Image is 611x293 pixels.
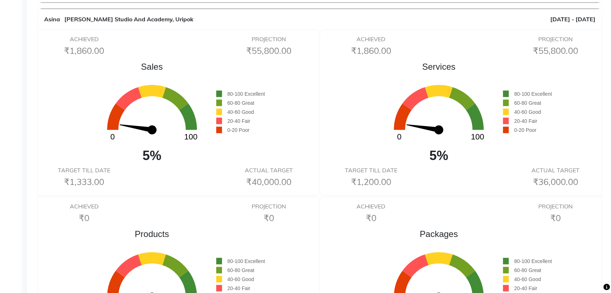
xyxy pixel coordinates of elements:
[471,132,484,141] text: 100
[514,100,541,106] span: 60-80 Great
[227,267,255,273] span: 60-80 Great
[375,228,503,241] span: Packages
[515,177,596,187] h6: ₹36,000.00
[514,127,536,133] span: 0-20 Poor
[88,146,216,165] span: 5%
[228,46,309,56] h6: ₹55,800.00
[227,91,265,97] span: 80-100 Excellent
[227,118,251,124] span: 20-40 Fair
[515,36,596,43] h6: PROJECTION
[44,16,60,23] span: Asina
[227,127,249,133] span: 0-20 Poor
[330,177,412,187] h6: ₹1,200.00
[515,203,596,210] h6: PROJECTION
[514,118,537,124] span: 20-40 Fair
[43,167,125,174] h6: TARGET TILL DATE
[375,60,503,73] span: Services
[514,258,552,264] span: 80-100 Excellent
[43,177,125,187] h6: ₹1,333.00
[227,109,254,115] span: 40-60 Good
[330,36,412,43] h6: ACHIEVED
[88,228,216,241] span: Products
[514,109,541,115] span: 40-60 Good
[228,36,309,43] h6: PROJECTION
[227,276,254,282] span: 40-60 Good
[228,213,309,223] h6: ₹0
[514,267,541,273] span: 60-80 Great
[228,167,309,174] h6: ACTUAL TARGET
[397,132,401,141] text: 0
[330,213,412,223] h6: ₹0
[228,203,309,210] h6: PROJECTION
[88,60,216,73] span: Sales
[514,276,541,282] span: 40-60 Good
[515,167,596,174] h6: ACTUAL TARGET
[43,46,125,56] h6: ₹1,860.00
[228,177,309,187] h6: ₹40,000.00
[514,285,537,291] span: 20-40 Fair
[227,258,265,264] span: 80-100 Excellent
[515,46,596,56] h6: ₹55,800.00
[330,46,412,56] h6: ₹1,860.00
[64,16,193,23] span: [PERSON_NAME] Studio And Academy, Uripok
[110,132,115,141] text: 0
[43,203,125,210] h6: ACHIEVED
[515,213,596,223] h6: ₹0
[330,203,412,210] h6: ACHIEVED
[227,285,251,291] span: 20-40 Fair
[514,91,552,97] span: 80-100 Excellent
[375,146,503,165] span: 5%
[43,213,125,223] h6: ₹0
[43,36,125,43] h6: ACHIEVED
[184,132,197,141] text: 100
[330,167,412,174] h6: TARGET TILL DATE
[550,15,595,23] span: [DATE] - [DATE]
[227,100,255,106] span: 60-80 Great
